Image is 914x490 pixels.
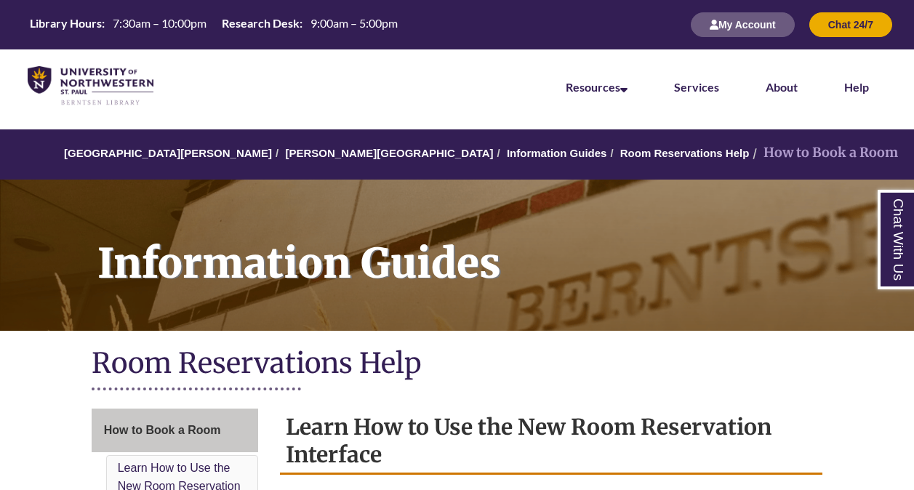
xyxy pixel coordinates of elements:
button: Chat 24/7 [809,12,892,37]
a: Chat 24/7 [809,18,892,31]
a: Help [844,80,869,94]
span: How to Book a Room [104,424,221,436]
table: Hours Today [24,15,404,33]
a: Services [674,80,719,94]
a: About [766,80,798,94]
li: How to Book a Room [749,142,898,164]
h1: Room Reservations Help [92,345,823,384]
span: 7:30am – 10:00pm [113,16,207,30]
a: Information Guides [507,147,607,159]
a: Room Reservations Help [620,147,750,159]
a: Resources [566,80,628,94]
h2: Learn How to Use the New Room Reservation Interface [280,409,823,475]
h1: Information Guides [81,180,914,312]
a: Hours Today [24,15,404,35]
th: Research Desk: [216,15,305,31]
img: UNWSP Library Logo [28,66,153,106]
a: [GEOGRAPHIC_DATA][PERSON_NAME] [64,147,272,159]
a: My Account [691,18,795,31]
span: 9:00am – 5:00pm [310,16,398,30]
a: How to Book a Room [92,409,258,452]
a: [PERSON_NAME][GEOGRAPHIC_DATA] [285,147,493,159]
th: Library Hours: [24,15,107,31]
button: My Account [691,12,795,37]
